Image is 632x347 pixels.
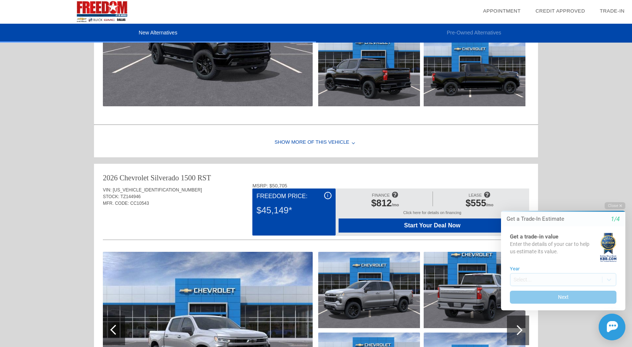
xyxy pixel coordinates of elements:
[535,8,585,14] a: Credit Approved
[94,128,538,157] div: Show More of this Vehicle
[130,201,149,206] span: CC10543
[318,30,420,106] img: 3.jpg
[121,194,141,199] span: TZ144946
[252,183,529,188] div: MSRP: $50,705
[103,201,129,206] span: MFR. CODE:
[437,198,522,210] div: /mo
[256,201,331,220] div: $45,149*
[424,30,525,106] img: 5.jpg
[424,252,525,328] img: 4.jpg
[318,252,420,328] img: 2.jpg
[256,192,331,201] div: Freedom Price:
[483,8,521,14] a: Appointment
[339,210,526,218] div: Click here for details on financing
[469,193,482,197] span: LEASE
[103,218,529,230] div: Quoted on [DATE] 8:18:33 AM
[103,173,196,183] div: 2026 Chevrolet Silverado 1500
[342,198,428,210] div: /mo
[348,222,517,229] span: Start Your Deal Now
[324,192,332,199] div: i
[103,194,119,199] span: STOCK:
[371,198,392,208] span: $812
[372,193,390,197] span: FINANCE
[465,198,486,208] span: $555
[316,24,632,43] li: Pre-Owned Alternatives
[485,196,632,347] iframe: Chat Assistance
[198,173,211,183] div: RST
[600,8,625,14] a: Trade-In
[113,187,202,193] span: [US_VEHICLE_IDENTIFICATION_NUMBER]
[103,187,111,193] span: VIN:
